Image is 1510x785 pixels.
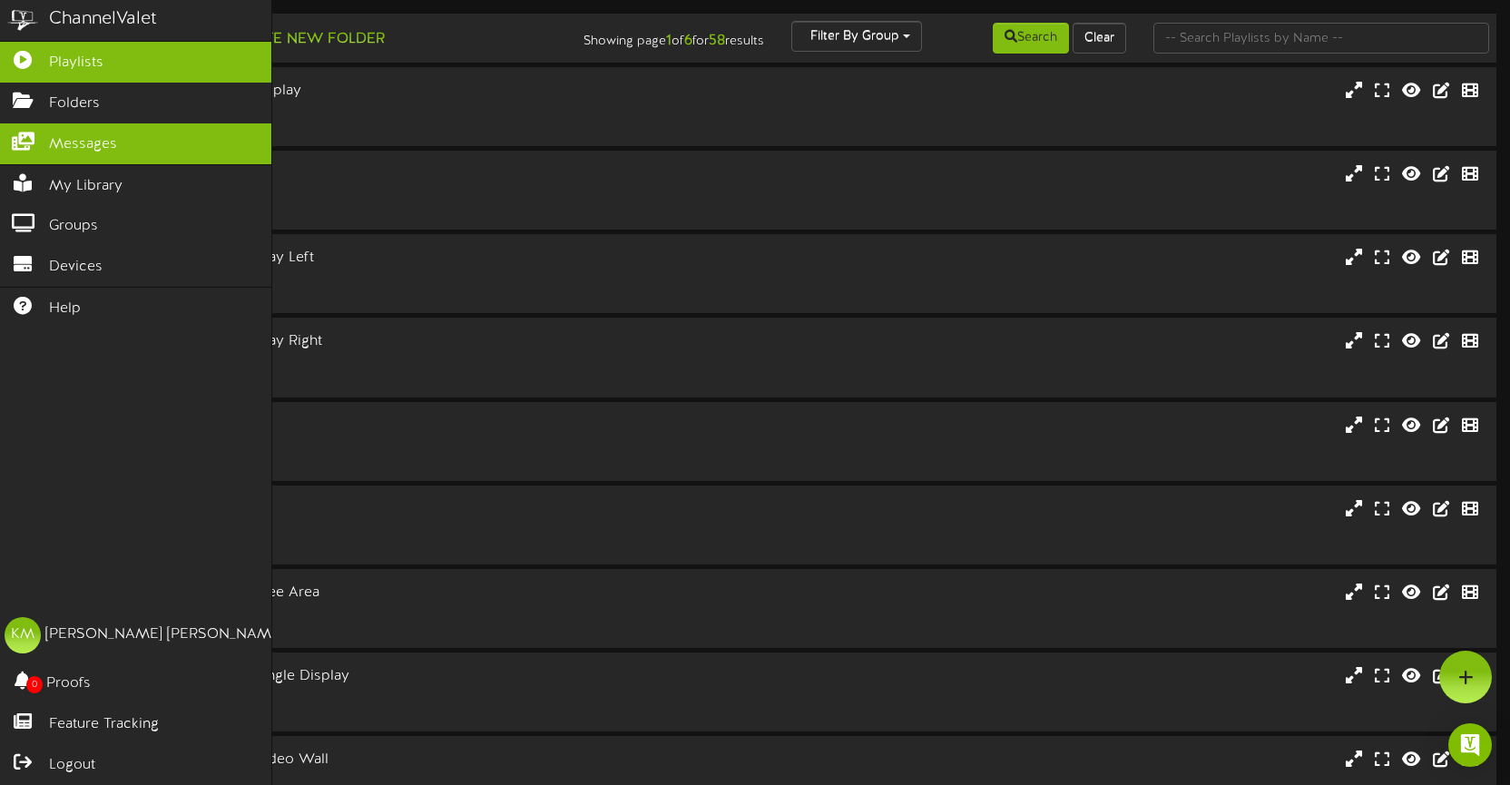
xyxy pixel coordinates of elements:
[73,603,644,619] div: Landscape ( 16:9 )
[73,519,644,535] div: Landscape ( 16:9 )
[73,416,644,437] div: Goethals Single Display
[26,676,43,693] span: 0
[49,53,103,74] span: Playlists
[73,284,644,299] div: # 9400
[73,666,644,687] div: Kennewick Huntington Single Display
[1448,723,1492,767] div: Open Intercom Messenger
[993,23,1069,54] button: Search
[49,134,117,155] span: Messages
[210,28,390,51] button: Create New Folder
[73,185,644,201] div: Landscape ( 16:9 )
[49,176,123,197] span: My Library
[73,164,644,185] div: Bremerton Video Wall
[73,702,644,718] div: # 12016
[709,33,725,49] strong: 58
[73,499,644,520] div: Goethals Video Wall
[73,81,644,102] div: Bremerton ITM Single Display
[73,102,644,117] div: Landscape ( 16:9 )
[73,583,644,603] div: Goethals Wall Board Coffee Area
[49,755,95,776] span: Logout
[536,21,778,52] div: Showing page of for results
[45,624,284,645] div: [PERSON_NAME] [PERSON_NAME]
[1073,23,1126,54] button: Clear
[73,535,644,551] div: # 12946
[684,33,692,49] strong: 6
[73,750,644,770] div: Kennewick Huntington Video Wall
[73,117,644,132] div: # 12479
[73,269,644,284] div: Landscape ( 16:9 )
[73,331,644,352] div: Goethals Marketing Display Right
[49,93,100,114] span: Folders
[73,352,644,368] div: Landscape ( 16:9 )
[73,451,644,466] div: # 12947
[1153,23,1489,54] input: -- Search Playlists by Name --
[49,299,81,319] span: Help
[73,436,644,451] div: Landscape ( 16:9 )
[49,257,103,278] span: Devices
[5,617,41,653] div: KM
[73,248,644,269] div: Goethals Marketing Display Left
[791,21,922,52] button: Filter By Group
[73,368,644,383] div: # 9401
[49,6,157,33] div: ChannelValet
[73,201,644,216] div: # 14396
[49,714,159,735] span: Feature Tracking
[46,673,91,694] span: Proofs
[666,33,672,49] strong: 1
[73,687,644,702] div: Landscape ( 16:9 )
[73,619,644,634] div: # 9371
[49,216,98,237] span: Groups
